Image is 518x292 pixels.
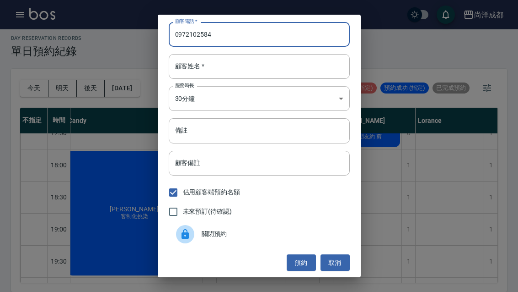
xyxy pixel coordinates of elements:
span: 關閉預約 [202,229,342,239]
span: 佔用顧客端預約名額 [183,187,240,197]
div: 關閉預約 [169,221,350,247]
div: 30分鐘 [169,86,350,111]
span: 未來預訂(待確認) [183,207,232,216]
button: 取消 [320,254,350,271]
label: 顧客電話 [175,18,198,25]
button: 預約 [287,254,316,271]
label: 服務時長 [175,82,194,89]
